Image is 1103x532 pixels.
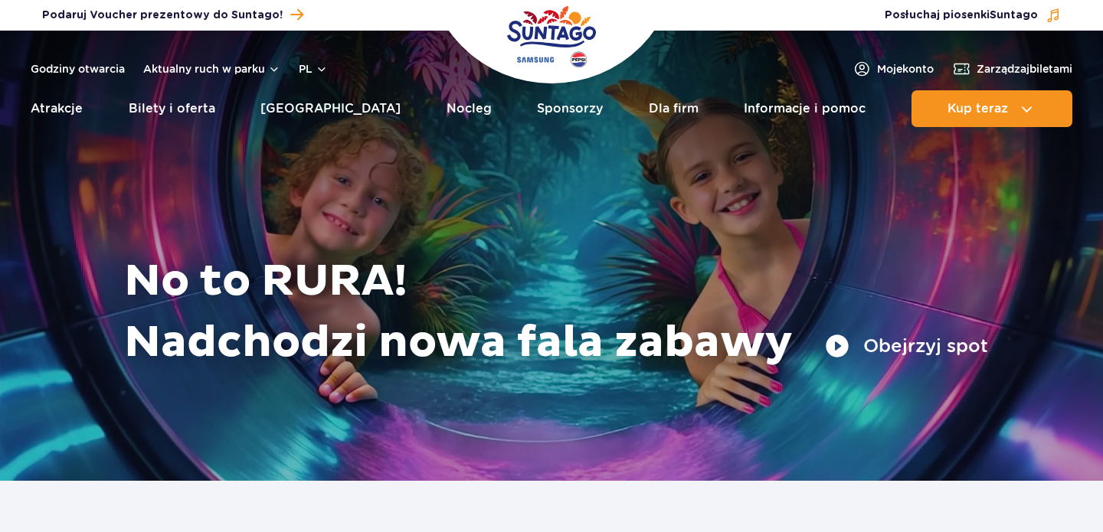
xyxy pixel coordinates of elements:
[825,334,988,358] button: Obejrzyj spot
[853,60,934,78] a: Mojekonto
[42,5,303,25] a: Podaruj Voucher prezentowy do Suntago!
[948,102,1008,116] span: Kup teraz
[124,251,988,374] h1: No to RURA! Nadchodzi nowa fala zabawy
[31,90,83,127] a: Atrakcje
[537,90,603,127] a: Sponsorzy
[977,61,1072,77] span: Zarządzaj biletami
[129,90,215,127] a: Bilety i oferta
[952,60,1072,78] a: Zarządzajbiletami
[885,8,1061,23] button: Posłuchaj piosenkiSuntago
[260,90,401,127] a: [GEOGRAPHIC_DATA]
[143,63,280,75] button: Aktualny ruch w parku
[447,90,492,127] a: Nocleg
[649,90,699,127] a: Dla firm
[744,90,866,127] a: Informacje i pomoc
[299,61,328,77] button: pl
[912,90,1072,127] button: Kup teraz
[42,8,283,23] span: Podaruj Voucher prezentowy do Suntago!
[990,10,1038,21] span: Suntago
[877,61,934,77] span: Moje konto
[31,61,125,77] a: Godziny otwarcia
[885,8,1038,23] span: Posłuchaj piosenki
